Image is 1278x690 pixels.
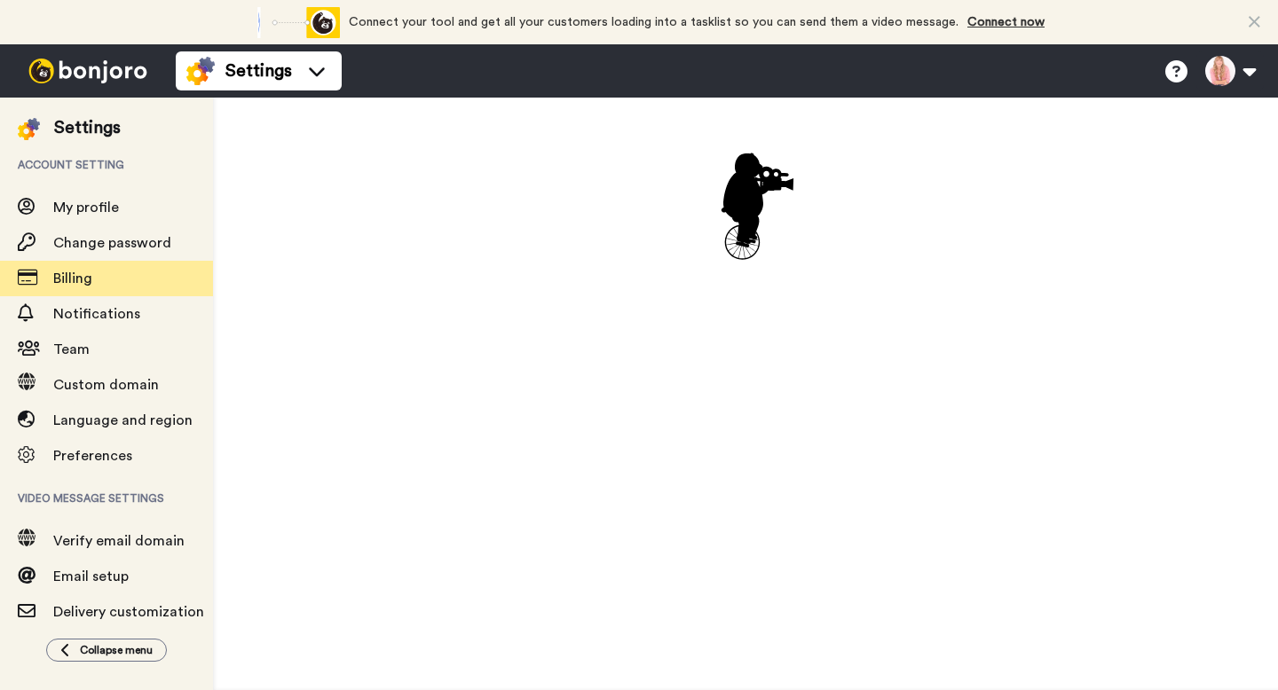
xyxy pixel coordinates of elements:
[53,569,129,584] span: Email setup
[225,59,292,83] span: Settings
[54,115,121,140] div: Settings
[349,16,958,28] span: Connect your tool and get all your customers loading into a tasklist so you can send them a video...
[80,643,153,657] span: Collapse menu
[679,133,812,266] div: animation
[18,118,40,140] img: settings-colored.svg
[53,449,132,463] span: Preferences
[53,605,204,619] span: Delivery customization
[186,57,215,85] img: settings-colored.svg
[21,59,154,83] img: bj-logo-header-white.svg
[53,236,171,250] span: Change password
[53,271,92,286] span: Billing
[53,378,159,392] span: Custom domain
[53,413,193,427] span: Language and region
[242,7,340,38] div: animation
[53,534,185,548] span: Verify email domain
[46,639,167,662] button: Collapse menu
[53,307,140,321] span: Notifications
[53,200,119,215] span: My profile
[53,342,90,357] span: Team
[967,16,1045,28] a: Connect now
